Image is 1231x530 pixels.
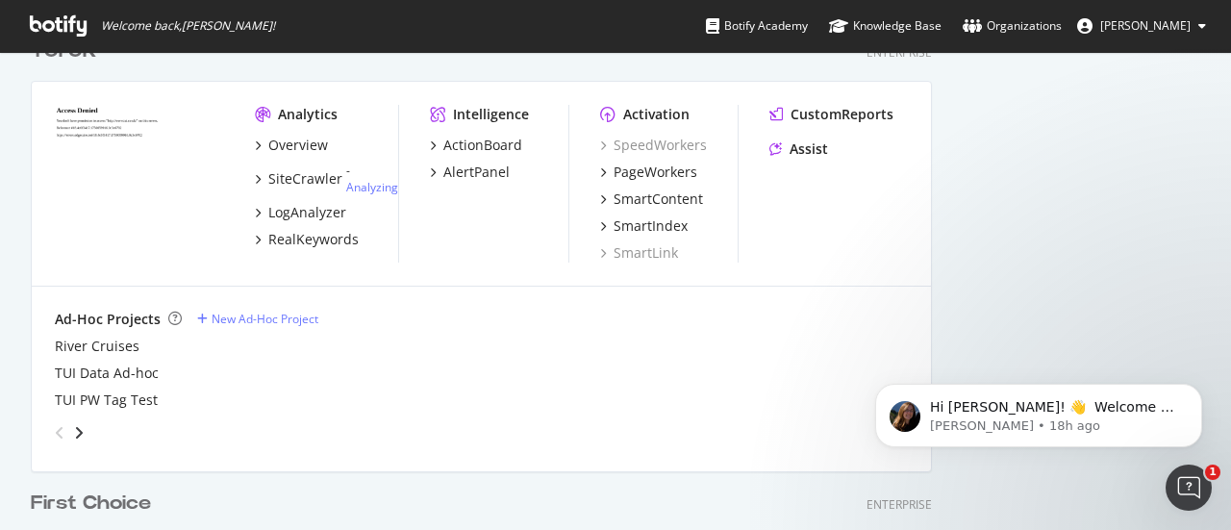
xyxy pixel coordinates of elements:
[1205,465,1220,480] span: 1
[829,16,942,36] div: Knowledge Base
[600,189,703,209] a: SmartContent
[963,16,1062,36] div: Organizations
[255,203,346,222] a: LogAnalyzer
[84,74,332,91] p: Message from Laura, sent 18h ago
[72,423,86,442] div: angle-right
[790,139,828,159] div: Assist
[623,105,690,124] div: Activation
[55,364,159,383] a: TUI Data Ad-hoc
[769,105,893,124] a: CustomReports
[55,337,139,356] a: River Cruises
[346,179,398,195] a: Analyzing
[769,139,828,159] a: Assist
[614,189,703,209] div: SmartContent
[1166,465,1212,511] iframe: Intercom live chat
[600,216,688,236] a: SmartIndex
[867,496,932,513] div: Enterprise
[846,343,1231,478] iframe: Intercom notifications message
[55,310,161,329] div: Ad-Hoc Projects
[101,18,275,34] span: Welcome back, [PERSON_NAME] !
[268,203,346,222] div: LogAnalyzer
[600,163,697,182] a: PageWorkers
[791,105,893,124] div: CustomReports
[268,136,328,155] div: Overview
[600,136,707,155] a: SpeedWorkers
[31,490,151,517] div: First Choice
[430,136,522,155] a: ActionBoard
[706,16,808,36] div: Botify Academy
[255,136,328,155] a: Overview
[1062,11,1221,41] button: [PERSON_NAME]
[47,417,72,448] div: angle-left
[31,490,159,517] a: First Choice
[600,243,678,263] a: SmartLink
[614,163,697,182] div: PageWorkers
[55,105,224,240] img: tui.co.uk
[1100,17,1191,34] span: Simone De Palma
[268,169,342,189] div: SiteCrawler
[55,391,158,410] a: TUI PW Tag Test
[430,163,510,182] a: AlertPanel
[346,163,398,195] div: -
[197,311,318,327] a: New Ad-Hoc Project
[255,163,398,195] a: SiteCrawler- Analyzing
[443,163,510,182] div: AlertPanel
[443,136,522,155] div: ActionBoard
[212,311,318,327] div: New Ad-Hoc Project
[84,56,332,166] span: Hi [PERSON_NAME]! 👋 Welcome to Botify chat support! Have a question? Reply to this message and ou...
[614,216,688,236] div: SmartIndex
[278,105,338,124] div: Analytics
[453,105,529,124] div: Intelligence
[255,230,359,249] a: RealKeywords
[268,230,359,249] div: RealKeywords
